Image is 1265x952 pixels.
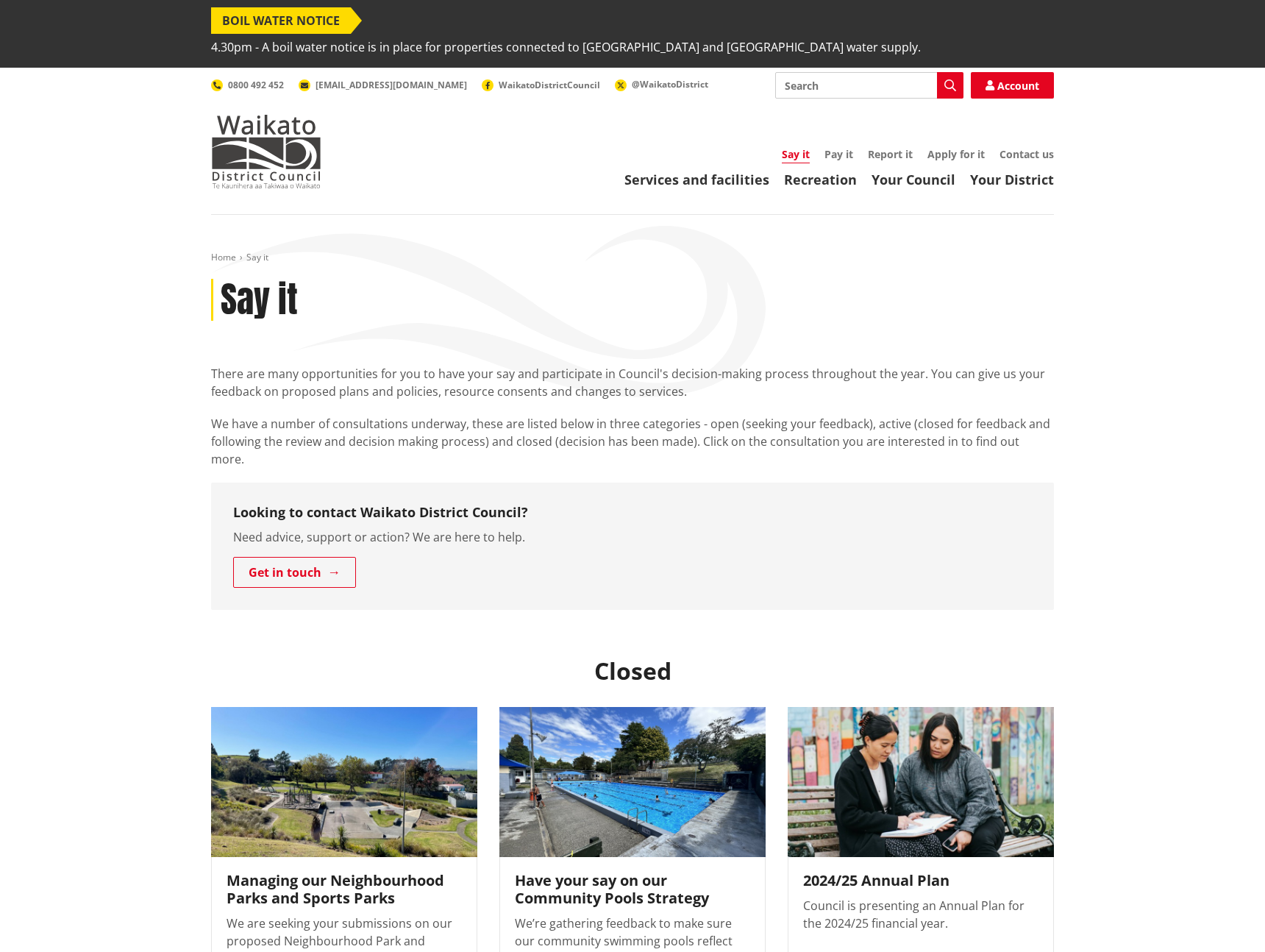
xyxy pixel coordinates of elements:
[211,365,1054,400] p: There are many opportunities for you to have your say and participate in Council's decision-makin...
[211,415,1054,468] p: We have a number of consultations underway, these are listed below in three categories - open (se...
[615,78,708,90] a: @WaikatoDistrict
[624,171,769,188] a: Services and facilities
[788,707,1054,857] img: ANNUAL PLAN 2024
[299,79,467,91] a: [EMAIL_ADDRESS][DOMAIN_NAME]
[775,72,963,99] input: Search input
[970,171,1054,188] a: Your District
[316,79,467,91] span: [EMAIL_ADDRESS][DOMAIN_NAME]
[868,147,913,161] a: Report it
[872,171,955,188] a: Your Council
[824,147,853,161] a: Pay it
[246,251,268,263] span: Say it
[499,79,600,91] span: WaikatoDistrictCouncil
[632,78,708,90] span: @WaikatoDistrict
[515,872,750,907] h3: Have your say on our Community Pools Strategy
[803,897,1038,932] p: Council is presenting an Annual Plan for the 2024/25 financial year.
[999,147,1054,161] a: Contact us
[211,707,477,857] img: Neighbourhood and Sports Park RMP Photo
[211,251,236,263] a: Home
[927,147,985,161] a: Apply for it
[221,279,298,322] h1: Say it
[803,872,1038,889] h3: 2024/25 Annual Plan
[211,657,1054,685] h2: Closed
[233,505,1032,521] h3: Looking to contact Waikato District Council?
[211,252,1054,264] nav: breadcrumb
[482,79,600,91] a: WaikatoDistrictCouncil
[233,528,1032,546] p: Need advice, support or action? We are here to help.
[211,7,351,34] span: BOIL WATER NOTICE
[233,557,356,588] a: Get in touch
[211,34,921,60] span: 4.30pm - A boil water notice is in place for properties connected to [GEOGRAPHIC_DATA] and [GEOGR...
[211,79,284,91] a: 0800 492 452
[227,872,462,907] h3: Managing our Neighbourhood Parks and Sports Parks
[499,707,766,857] img: Community Pools - Photo
[782,147,810,163] a: Say it
[228,79,284,91] span: 0800 492 452
[211,115,321,188] img: Waikato District Council - Te Kaunihera aa Takiwaa o Waikato
[784,171,857,188] a: Recreation
[971,72,1054,99] a: Account
[1197,890,1250,943] iframe: Messenger Launcher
